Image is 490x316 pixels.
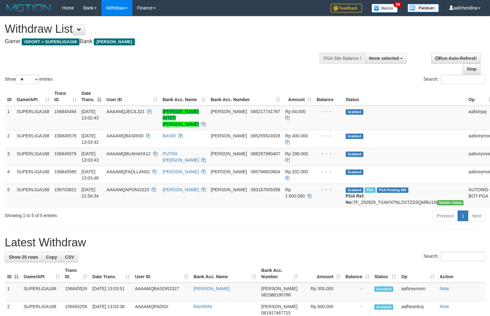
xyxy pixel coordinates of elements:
span: [PERSON_NAME] [211,187,247,192]
td: SUPERLIGA168 [14,166,52,184]
span: Rp 1.600.000 [285,187,305,198]
a: [PERSON_NAME] [163,169,199,174]
th: Bank Acc. Name: activate to sort column ascending [191,265,259,283]
th: Date Trans.: activate to sort column descending [79,88,104,106]
a: 1 [458,210,468,221]
th: Game/API: activate to sort column ascending [21,265,62,283]
th: Balance: activate to sort column ascending [343,265,372,283]
span: Copy 088297980407 to clipboard [251,151,280,156]
span: PGA Pending [377,187,408,193]
th: User ID: activate to sort column ascending [104,88,160,106]
span: Accepted [374,304,393,310]
td: SUPERLIGA168 [21,283,62,301]
td: 1 [5,106,14,130]
input: Search: [441,75,485,84]
td: 156845529 [62,283,90,301]
span: 156845494 [55,109,77,114]
span: 156845585 [55,169,77,174]
span: [DATE] 13:03:48 [82,169,99,181]
label: Show entries [5,75,53,84]
span: Copy 085255524928 to clipboard [251,133,280,138]
th: Date Trans.: activate to sort column ascending [90,265,132,283]
span: AAAAMQBASRI00 [107,133,144,138]
span: AAAAMQFADLLAN02 [107,169,150,174]
a: BASRI [163,133,176,138]
td: 5 [5,184,14,208]
th: Amount: activate to sort column ascending [283,88,314,106]
span: [PERSON_NAME] [261,304,297,309]
h1: Latest Withdraw [5,236,485,249]
span: [PERSON_NAME] [211,109,247,114]
span: AAAAMQJECIL321 [107,109,145,114]
div: PGA Site Balance / [320,53,365,64]
span: Show 25 rows [9,255,38,260]
span: Copy [46,255,57,260]
span: Grabbed [346,169,363,175]
a: Note [440,304,449,309]
span: Copy 083167005358 to clipboard [251,187,280,192]
td: Rp 305,000 [301,283,343,301]
img: Button%20Memo.svg [372,4,398,13]
img: Feedback.jpg [331,4,362,13]
td: [DATE] 13:03:51 [90,283,132,301]
td: - [343,283,372,301]
label: Search: [424,252,485,261]
a: RAHMINI [193,304,212,309]
th: Game/API: activate to sort column ascending [14,88,52,106]
td: TF_250929_TXAKN7NLZGTZSSQMBU1N [343,184,466,208]
a: Previous [433,210,458,221]
span: 34 [394,2,402,7]
img: MOTION_logo.png [5,3,53,13]
h1: Withdraw List [5,23,320,35]
div: - - - [317,151,341,157]
td: SUPERLIGA168 [14,106,52,130]
span: Marked by aafchhiseyha [365,187,376,193]
th: Bank Acc. Number: activate to sort column ascending [208,88,283,106]
span: 156703621 [55,187,77,192]
span: AAAAMQAPONGS23 [107,187,149,192]
td: SUPERLIGA168 [14,130,52,148]
b: PGA Ref. No: [346,193,365,205]
td: 4 [5,166,14,184]
span: [DATE] 13:03:42 [82,133,99,145]
span: Rp 202.000 [285,169,308,174]
a: [PERSON_NAME] [193,286,230,291]
span: None selected [369,56,399,61]
td: SUPERLIGA168 [14,148,52,166]
th: Trans ID: activate to sort column ascending [62,265,90,283]
th: Balance [314,88,343,106]
span: Accepted [374,286,393,292]
div: - - - [317,169,341,175]
span: Grabbed [346,187,363,193]
a: Show 25 rows [5,252,42,262]
th: Status: activate to sort column ascending [372,265,399,283]
div: - - - [317,133,341,139]
a: Run Auto-Refresh [431,53,481,64]
span: [PERSON_NAME] [94,38,135,45]
a: CSV [61,252,78,262]
select: Showentries [16,75,39,84]
span: Grabbed [346,152,363,157]
img: panduan.png [407,4,439,12]
span: 156845578 [55,133,77,138]
th: Status [343,88,466,106]
span: Rp 299.000 [285,151,308,156]
input: Search: [441,252,485,261]
span: [DATE] 21:54:34 [82,187,99,198]
span: Grabbed [346,109,363,115]
span: Copy 082386190788 to clipboard [261,292,291,297]
th: Bank Acc. Name: activate to sort column ascending [160,88,208,106]
span: 156845579 [55,151,77,156]
span: [DATE] 13:02:43 [82,109,99,120]
span: Vendor URL: https://trx31.1velocity.biz [437,200,464,205]
th: ID [5,88,14,106]
th: Amount: activate to sort column ascending [301,265,343,283]
span: AAAAMQBUAHAYA12 [107,151,151,156]
div: - - - [317,108,341,115]
a: Copy [42,252,61,262]
span: [PERSON_NAME] [211,169,247,174]
td: 1 [5,283,21,301]
a: Next [468,210,485,221]
h4: Game: Bank: [5,38,320,45]
span: Rp 64.000 [285,109,306,114]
